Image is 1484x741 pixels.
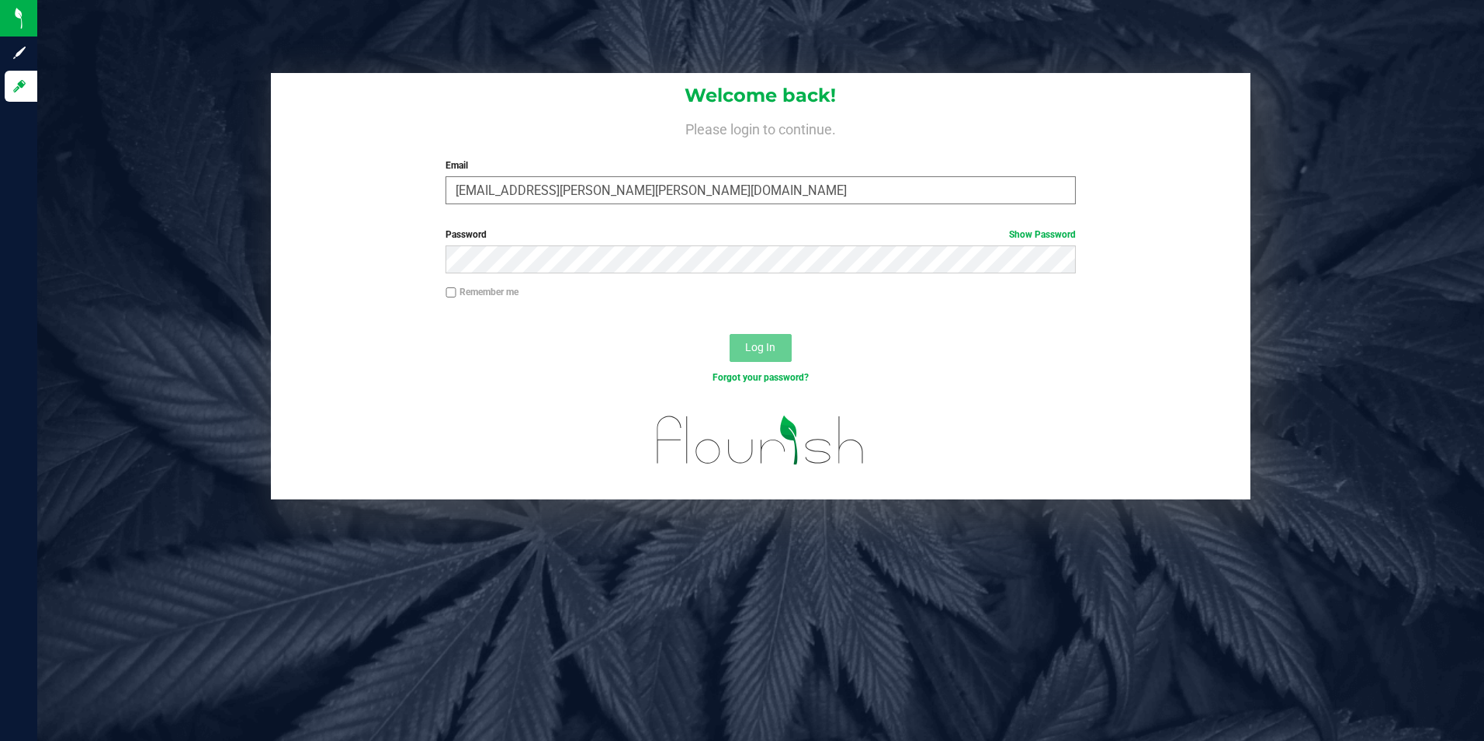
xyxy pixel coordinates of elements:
[12,78,27,94] inline-svg: Log in
[745,341,775,353] span: Log In
[446,287,456,298] input: Remember me
[638,401,883,480] img: flourish_logo.svg
[446,285,518,299] label: Remember me
[12,45,27,61] inline-svg: Sign up
[713,372,809,383] a: Forgot your password?
[730,334,792,362] button: Log In
[1009,229,1076,240] a: Show Password
[446,229,487,240] span: Password
[446,158,1076,172] label: Email
[271,118,1251,137] h4: Please login to continue.
[271,85,1251,106] h1: Welcome back!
